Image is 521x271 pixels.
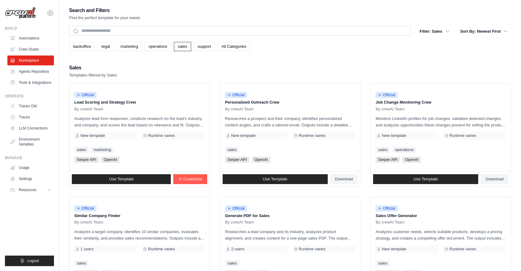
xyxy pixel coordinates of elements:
[7,67,54,76] a: Agents Repository
[5,26,54,31] div: Build
[299,133,326,138] span: Runtime varies
[74,157,99,163] span: Serper API
[225,157,249,163] span: Serper API
[225,115,355,128] p: Researches a prospect and their company, identifies personalized content angles, and crafts a tai...
[74,228,205,241] p: Analyzes a target company, identifies 10 similar companies, evaluates their similarity, and provi...
[101,157,120,163] span: OpenAI
[413,177,438,182] span: Use Template
[7,78,54,88] a: Tools & Integrations
[416,26,453,37] button: Filter: Sales
[375,99,506,105] p: Job Change Monitoring Crew
[217,42,250,51] a: All Categories
[375,147,390,153] a: sales
[117,42,142,51] a: marketing
[174,42,191,51] a: sales
[7,185,54,195] button: Resources
[225,220,254,225] span: By crewAI Team
[74,92,96,98] span: Official
[252,157,270,163] span: OpenAI
[375,205,398,211] span: Official
[69,42,95,51] a: backoffice
[7,44,54,54] a: Crew Studio
[27,258,39,263] span: Logout
[7,134,54,149] a: Environment Variables
[7,163,54,173] a: Usage
[375,228,506,241] p: Analyzes customer needs, selects suitable products, develops a pricing strategy, and creates a co...
[7,33,54,43] a: Automations
[402,157,421,163] span: OpenAI
[194,42,215,51] a: support
[19,187,36,192] span: Resources
[225,99,355,105] p: Personalized Outreach Crew
[69,64,117,72] h2: Sales
[375,260,390,266] a: sales
[225,92,247,98] span: Official
[173,174,207,184] a: Customize
[375,92,398,98] span: Official
[231,247,244,252] span: 2 users
[375,115,506,128] p: Monitors LinkedIn profiles for job changes, validates detected changes, and analyzes opportunitie...
[223,174,328,184] a: Use Template
[5,7,36,19] img: Logo
[145,42,171,51] a: operations
[74,115,205,128] p: Analyzes lead form responses, conducts research on the lead's industry and company, and scores th...
[225,147,239,153] a: sales
[263,177,287,182] span: Use Template
[69,15,140,21] p: Find the perfect template for your needs
[5,94,54,99] div: Operate
[74,107,103,112] span: By crewAI Team
[7,174,54,184] a: Settings
[74,220,103,225] span: By crewAI Team
[457,26,511,37] button: Sort By: Newest First
[80,247,94,252] span: 1 users
[382,133,406,138] span: New template
[7,112,54,122] a: Traces
[69,72,117,78] p: Templates filtered by Sales
[335,177,353,182] span: Download
[225,205,247,211] span: Official
[74,260,88,266] a: sales
[486,177,503,182] span: Download
[74,147,88,153] a: sales
[91,147,113,153] a: marketing
[375,220,404,225] span: By crewAI Team
[449,133,476,138] span: Runtime varies
[375,213,506,219] p: Sales Offer Generator
[74,99,205,105] p: Lead Scoring and Strategy Crew
[72,174,171,184] a: Use Template
[225,213,355,219] p: Generate PDF for Sales
[330,174,358,184] a: Download
[449,247,476,252] span: Runtime varies
[375,157,400,163] span: Serper API
[382,247,406,252] span: New template
[7,101,54,111] a: Traces Old
[5,256,54,266] button: Logout
[299,247,326,252] span: Runtime varies
[392,147,416,153] a: operations
[109,177,133,182] span: Use Template
[148,247,175,252] span: Runtime varies
[7,55,54,65] a: Marketplace
[225,228,355,241] p: Researches a lead company and its industry, analyzes product alignment, and creates content for a...
[225,107,254,112] span: By crewAI Team
[80,133,105,138] span: New template
[74,205,96,211] span: Official
[481,174,508,184] a: Download
[69,6,140,15] h2: Search and Filters
[375,107,404,112] span: By crewAI Team
[97,42,114,51] a: legal
[74,213,205,219] p: Similar Company Finder
[7,123,54,133] a: LLM Connections
[148,133,175,138] span: Runtime varies
[373,174,478,184] a: Use Template
[225,260,239,266] a: sales
[183,177,202,182] span: Customize
[5,155,54,160] div: Manage
[231,133,256,138] span: New template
